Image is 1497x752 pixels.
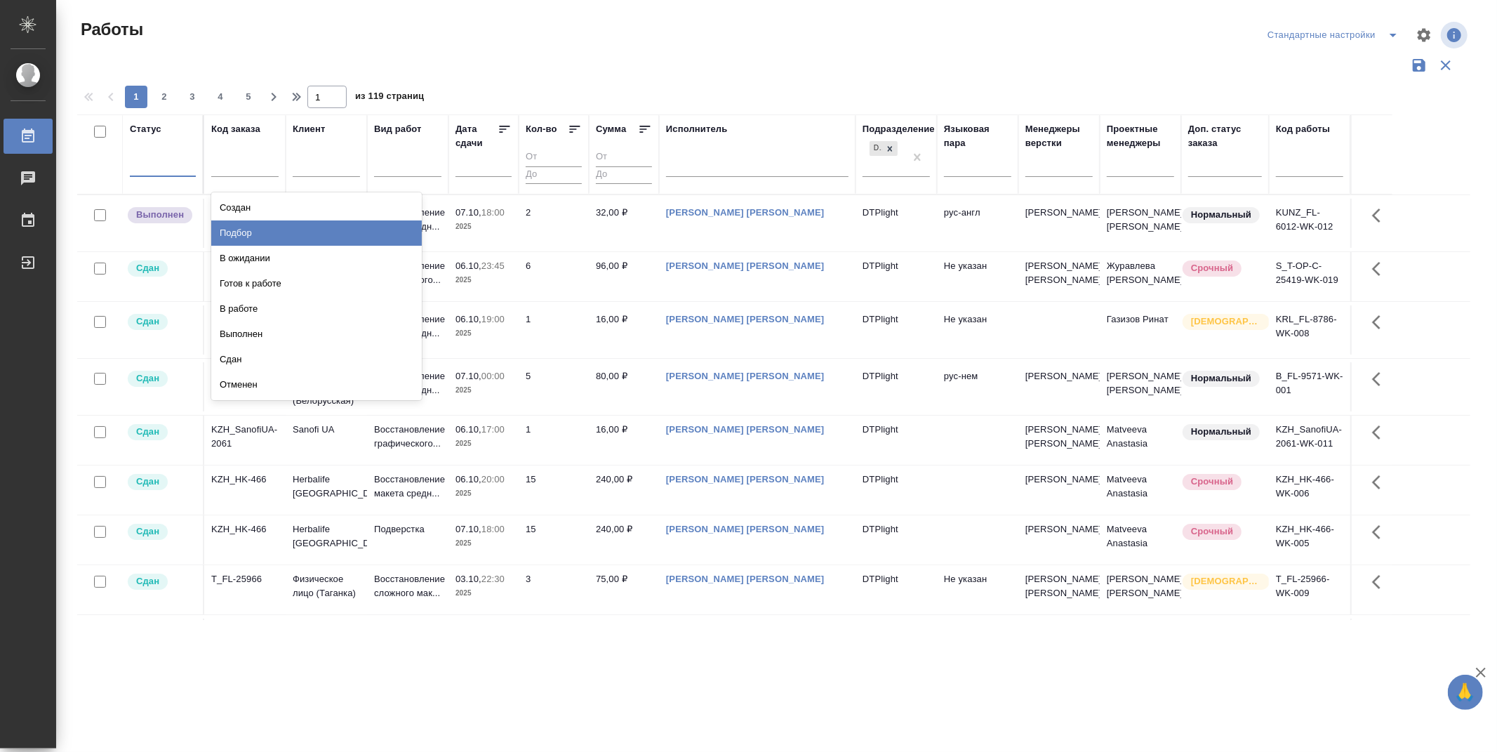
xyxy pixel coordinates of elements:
td: Газизов Ринат [1100,305,1181,355]
span: Посмотреть информацию [1441,22,1470,48]
p: [PERSON_NAME] [1025,369,1093,383]
td: 1 [519,305,589,355]
p: [PERSON_NAME] [PERSON_NAME] [1025,423,1093,451]
p: 07.10, [455,371,481,381]
p: Сдан [136,574,159,588]
div: T_FL-25966 [211,572,279,586]
div: Подразделение [863,122,935,136]
td: DTPlight [856,199,937,248]
p: 2025 [455,220,512,234]
span: Настроить таблицу [1407,18,1441,52]
td: исп-рус [937,619,1018,668]
td: 48,00 ₽ [589,619,659,668]
a: [PERSON_NAME] [PERSON_NAME] [666,424,825,435]
button: 3 [181,86,204,108]
div: Создан [211,195,422,220]
div: Выполнен [211,322,422,347]
p: Восстановление сложного мак... [374,572,441,600]
div: Вид работ [374,122,422,136]
p: Восстановление макета средн... [374,473,441,501]
p: 06.10, [455,474,481,484]
button: Здесь прячутся важные кнопки [1364,515,1397,549]
td: 3 [519,565,589,614]
td: DTPlight [856,416,937,465]
p: Восстановление макета средн... [374,312,441,341]
input: До [526,166,582,184]
div: Менеджер проверил работу исполнителя, передает ее на следующий этап [126,423,196,442]
td: 240,00 ₽ [589,515,659,565]
td: Не указан [937,252,1018,301]
p: 00:00 [481,371,505,381]
div: Готов к работе [211,271,422,296]
td: 5 [519,362,589,411]
div: Отменен [211,372,422,397]
p: 23:45 [481,260,505,271]
p: Восстановление макета средн... [374,369,441,397]
span: 4 [209,90,232,104]
td: 15 [519,515,589,565]
div: Менеджер проверил работу исполнителя, передает ее на следующий этап [126,369,196,388]
td: KZH_HK-466-WK-006 [1269,466,1350,515]
p: [PERSON_NAME], [PERSON_NAME] [1107,572,1174,600]
td: S_T-OP-C-25419-WK-019 [1269,252,1350,301]
p: Sanofi UA [293,423,360,437]
p: Восстановление графического... [374,423,441,451]
p: Сдан [136,371,159,385]
p: 06.10, [455,314,481,324]
p: 06.10, [455,260,481,271]
input: От [596,149,652,166]
p: Нормальный [1191,371,1251,385]
div: KZH_HK-466 [211,522,279,536]
p: 07.10, [455,524,481,534]
td: рус-нем [937,362,1018,411]
div: Статус [130,122,161,136]
p: Срочный [1191,261,1233,275]
button: Сохранить фильтры [1406,52,1432,79]
td: DTPlight [856,362,937,411]
span: Работы [77,18,143,41]
a: [PERSON_NAME] [PERSON_NAME] [666,260,825,271]
span: 5 [237,90,260,104]
button: Здесь прячутся важные кнопки [1364,466,1397,499]
td: 15 [519,466,589,515]
p: Срочный [1191,475,1233,489]
p: 19:00 [481,314,505,324]
td: Matveeva Anastasia [1100,416,1181,465]
td: T_FL-25966-WK-009 [1269,565,1350,614]
a: [PERSON_NAME] [PERSON_NAME] [666,207,825,218]
td: 75,00 ₽ [589,565,659,614]
div: split button [1264,24,1407,46]
p: 20:00 [481,474,505,484]
p: Herbalife [GEOGRAPHIC_DATA] [293,522,360,550]
td: B_FL-9571-WK-001 [1269,362,1350,411]
p: [PERSON_NAME] [PERSON_NAME] [1025,259,1093,287]
div: Клиент [293,122,325,136]
div: Код заказа [211,122,260,136]
td: DTPlight [856,252,937,301]
div: Код работы [1276,122,1330,136]
button: Здесь прячутся важные кнопки [1364,199,1397,232]
td: DTPlight [856,619,937,668]
td: 6 [519,252,589,301]
td: Matveeva Anastasia [1100,515,1181,565]
p: 2025 [455,536,512,550]
p: Срочный [1191,525,1233,539]
p: Сдан [136,475,159,489]
div: Доп. статус заказа [1188,122,1262,150]
a: [PERSON_NAME] [PERSON_NAME] [666,474,825,484]
p: Нормальный [1191,208,1251,222]
p: Нормальный [1191,425,1251,439]
td: KZH_SanofiUA-2061-WK-011 [1269,416,1350,465]
td: KRL_FL-8786-WK-008 [1269,305,1350,355]
td: KZH_HK-466-WK-005 [1269,515,1350,565]
p: [DEMOGRAPHIC_DATA] [1191,315,1261,329]
div: Менеджер проверил работу исполнителя, передает ее на следующий этап [126,572,196,591]
div: Сдан [211,347,422,372]
td: DTPlight [856,515,937,565]
td: 240,00 ₽ [589,466,659,515]
input: До [596,166,652,184]
span: 3 [181,90,204,104]
p: [DEMOGRAPHIC_DATA] [1191,574,1261,588]
p: [PERSON_NAME] [1025,473,1093,487]
button: Здесь прячутся важные кнопки [1364,619,1397,652]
